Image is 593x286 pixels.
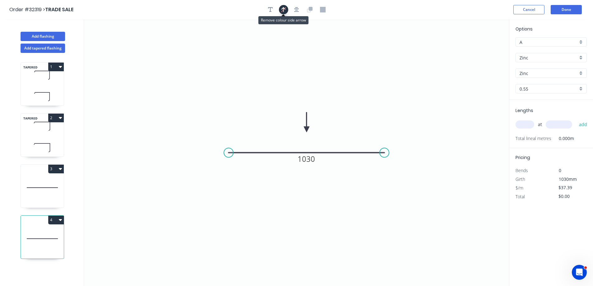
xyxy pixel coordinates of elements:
[572,265,587,280] iframe: Intercom live chat
[513,5,544,14] button: Cancel
[84,19,509,286] svg: 0
[515,167,528,173] span: Bends
[520,70,578,77] input: Colour
[45,6,73,13] span: TRADE SALE
[48,165,64,173] button: 3
[520,54,578,61] input: Material
[48,114,64,122] button: 2
[298,154,315,164] tspan: 1030
[559,176,577,182] span: 1030mm
[520,86,578,92] input: Thickness
[576,119,591,130] button: add
[258,16,308,24] div: Remove colour side arrow
[515,154,530,161] span: Pricing
[515,26,533,32] span: Options
[559,167,561,173] span: 0
[9,6,45,13] span: Order #32319 >
[515,134,551,143] span: Total lineal metres
[48,63,64,71] button: 1
[21,32,65,41] button: Add flashing
[551,134,574,143] span: 0.000m
[515,107,533,114] span: Lengths
[538,120,542,129] span: at
[515,185,523,191] span: $/m
[515,176,525,182] span: Girth
[515,194,525,199] span: Total
[520,39,578,45] input: Price level
[48,216,64,224] button: 4
[21,44,65,53] button: Add tapered flashing
[551,5,582,14] button: Done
